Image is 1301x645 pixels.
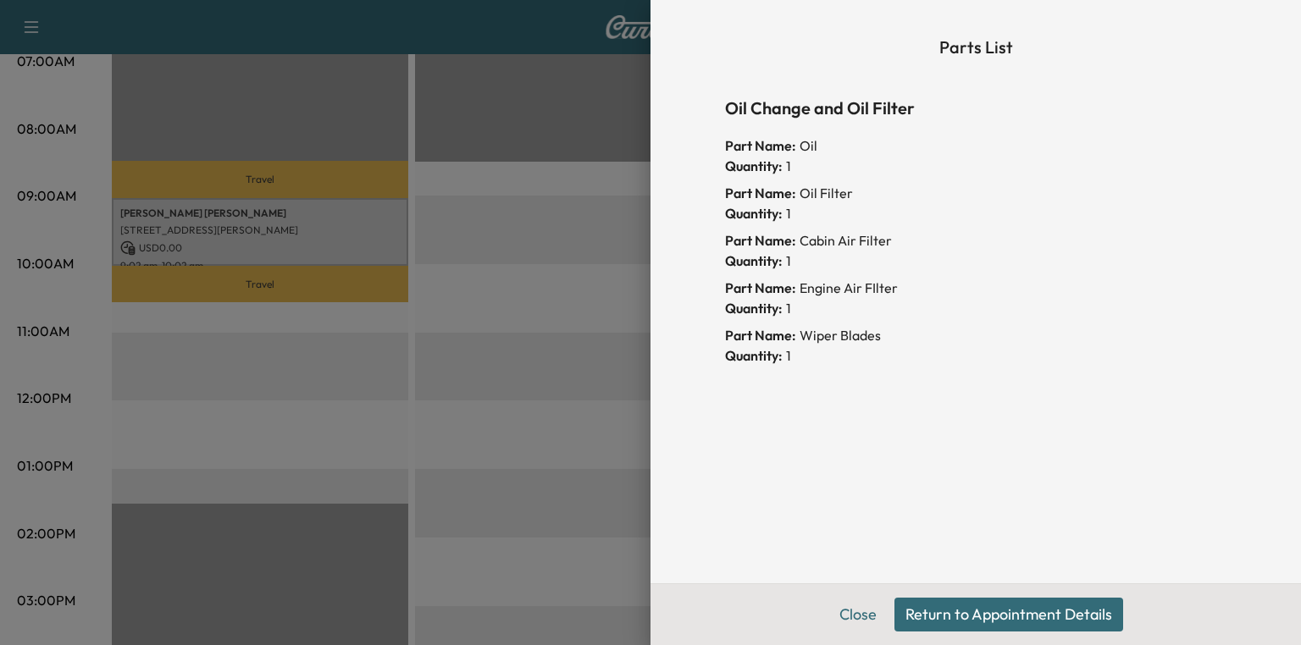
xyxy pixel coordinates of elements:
[725,135,796,156] span: Part Name:
[725,156,1226,176] div: 1
[725,135,1226,156] div: Oil
[725,230,1226,251] div: Cabin Air Filter
[725,325,1226,345] div: Wiper Blades
[725,156,783,176] span: Quantity:
[725,251,783,271] span: Quantity:
[725,251,1226,271] div: 1
[725,203,1226,223] div: 1
[725,95,1226,122] h6: Oil Change and Oil Filter
[725,203,783,223] span: Quantity:
[725,298,783,318] span: Quantity:
[828,598,888,631] button: Close
[894,598,1123,631] button: Return to Appointment Details
[725,278,1226,298] div: Engine Air FIlter
[725,278,796,298] span: Part Name:
[725,183,1226,203] div: Oil Filter
[725,345,1226,366] div: 1
[725,298,1226,318] div: 1
[725,183,796,203] span: Part Name:
[725,34,1226,61] h6: Parts List
[725,230,796,251] span: Part Name:
[725,345,783,366] span: Quantity:
[725,325,796,345] span: Part Name:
